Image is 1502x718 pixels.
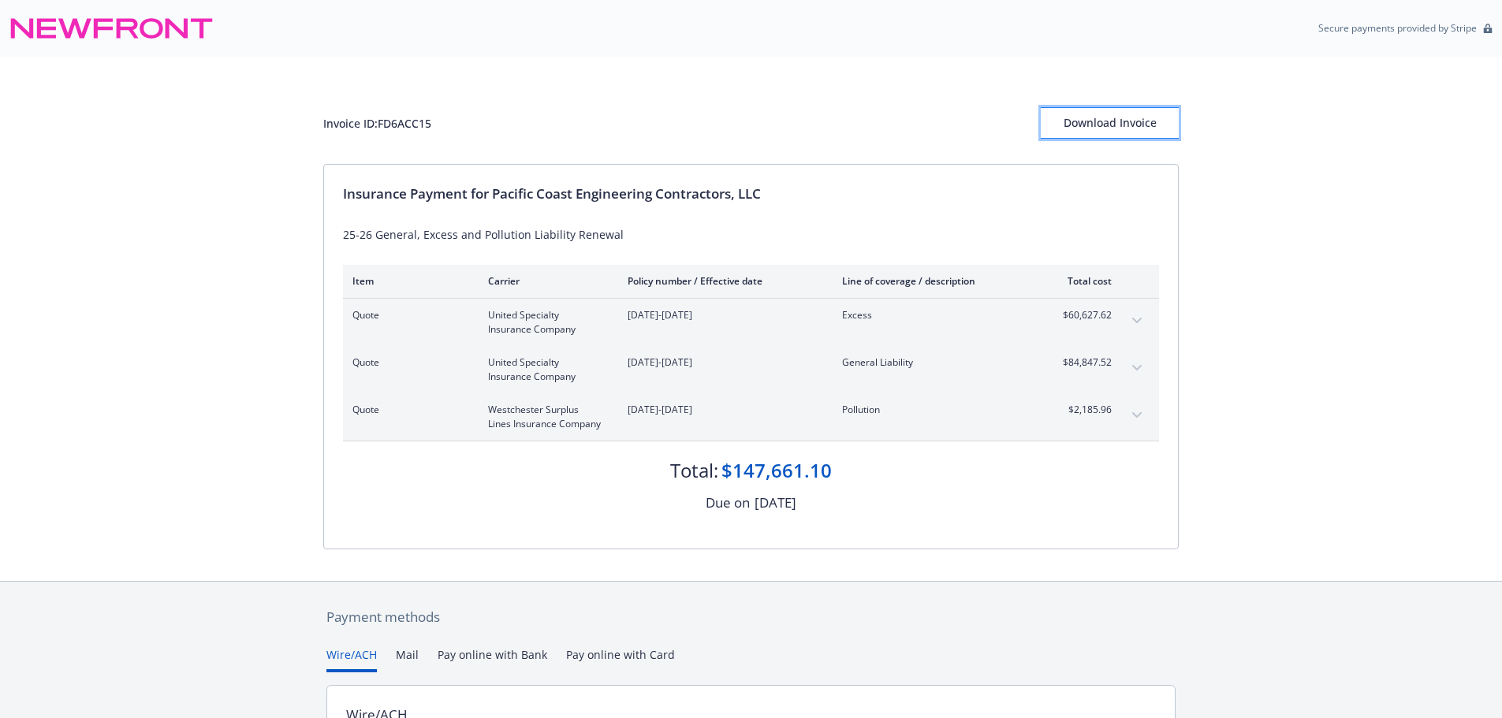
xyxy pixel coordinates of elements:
div: Payment methods [326,607,1176,627]
span: $60,627.62 [1053,308,1112,322]
span: United Specialty Insurance Company [488,355,602,384]
span: Excess [842,308,1027,322]
div: Policy number / Effective date [628,274,817,288]
div: QuoteWestchester Surplus Lines Insurance Company[DATE]-[DATE]Pollution$2,185.96expand content [343,393,1159,441]
span: Quote [352,355,463,370]
button: expand content [1124,308,1150,333]
div: [DATE] [755,493,796,513]
div: Insurance Payment for Pacific Coast Engineering Contractors, LLC [343,184,1159,204]
span: $84,847.52 [1053,355,1112,370]
button: Mail [396,646,419,672]
span: United Specialty Insurance Company [488,308,602,337]
span: General Liability [842,355,1027,370]
span: [DATE]-[DATE] [628,308,817,322]
button: expand content [1124,355,1150,381]
div: $147,661.10 [721,457,832,484]
span: Pollution [842,403,1027,417]
span: [DATE]-[DATE] [628,403,817,417]
div: Invoice ID: FD6ACC15 [323,115,431,132]
div: Carrier [488,274,602,288]
div: Total cost [1053,274,1112,288]
button: Wire/ACH [326,646,377,672]
div: QuoteUnited Specialty Insurance Company[DATE]-[DATE]Excess$60,627.62expand content [343,299,1159,346]
span: Westchester Surplus Lines Insurance Company [488,403,602,431]
div: Download Invoice [1041,108,1179,138]
button: Download Invoice [1041,107,1179,139]
div: Item [352,274,463,288]
div: 25-26 General, Excess and Pollution Liability Renewal [343,226,1159,243]
span: [DATE]-[DATE] [628,355,817,370]
div: QuoteUnited Specialty Insurance Company[DATE]-[DATE]General Liability$84,847.52expand content [343,346,1159,393]
div: Total: [670,457,718,484]
span: $2,185.96 [1053,403,1112,417]
button: Pay online with Bank [438,646,547,672]
div: Line of coverage / description [842,274,1027,288]
button: Pay online with Card [566,646,675,672]
button: expand content [1124,403,1150,428]
div: Due on [706,493,750,513]
p: Secure payments provided by Stripe [1318,21,1477,35]
span: Quote [352,403,463,417]
span: Quote [352,308,463,322]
